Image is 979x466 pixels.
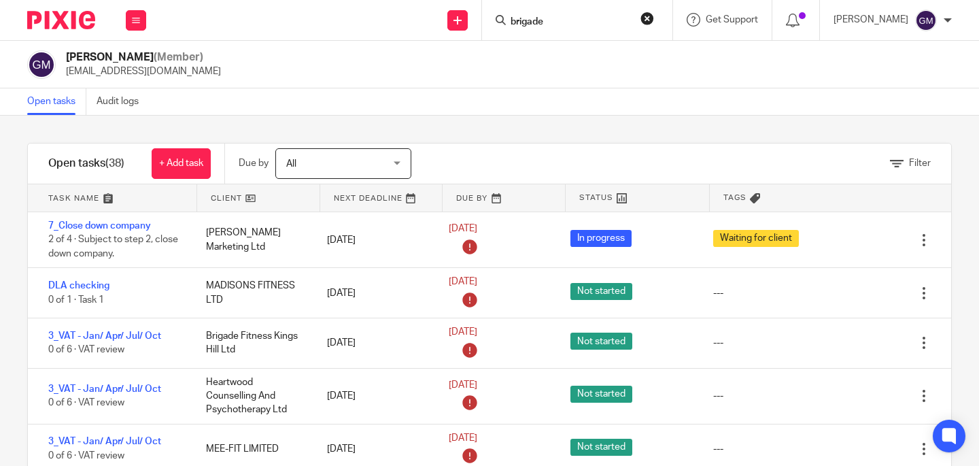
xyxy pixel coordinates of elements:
span: [DATE] [449,433,477,443]
div: --- [713,336,723,350]
div: [DATE] [313,435,435,463]
div: --- [713,442,723,456]
span: 2 of 4 · Subject to step 2, close down company. [48,235,178,259]
span: Not started [570,439,632,456]
span: Not started [570,333,632,350]
span: [DATE] [449,380,477,390]
span: 0 of 6 · VAT review [48,451,124,461]
span: (Member) [154,52,203,63]
p: [PERSON_NAME] [834,13,908,27]
p: [EMAIL_ADDRESS][DOMAIN_NAME] [66,65,221,78]
span: 0 of 6 · VAT review [48,398,124,407]
button: Clear [640,12,654,25]
div: [DATE] [313,382,435,410]
span: (38) [105,158,124,169]
input: Search [509,16,632,29]
span: 0 of 1 · Task 1 [48,295,104,305]
span: All [286,159,296,169]
div: [DATE] [313,329,435,356]
span: Not started [570,283,632,300]
span: Status [579,192,613,203]
img: svg%3E [27,50,56,79]
img: svg%3E [915,10,937,31]
span: [DATE] [449,224,477,234]
div: --- [713,286,723,300]
span: Not started [570,386,632,403]
h2: [PERSON_NAME] [66,50,221,65]
span: Filter [909,159,931,168]
h1: Open tasks [48,156,124,171]
div: MEE-FIT LIMITED [192,435,314,463]
div: Heartwood Counselling And Psychotherapy Ltd [192,369,314,424]
span: Get Support [706,15,758,24]
a: Audit logs [97,88,149,115]
span: 0 of 6 · VAT review [48,345,124,354]
a: 7_Close down company [48,221,151,231]
div: --- [713,389,723,403]
a: + Add task [152,148,211,179]
a: 3_VAT - Jan/ Apr/ Jul/ Oct [48,331,161,341]
div: Brigade Fitness Kings Hill Ltd [192,322,314,364]
div: [DATE] [313,227,435,254]
div: [DATE] [313,280,435,307]
div: [PERSON_NAME] Marketing Ltd [192,219,314,261]
a: 3_VAT - Jan/ Apr/ Jul/ Oct [48,437,161,446]
span: [DATE] [449,327,477,337]
a: Open tasks [27,88,86,115]
a: 3_VAT - Jan/ Apr/ Jul/ Oct [48,384,161,394]
img: Pixie [27,11,95,29]
div: MADISONS FITNESS LTD [192,272,314,314]
span: [DATE] [449,278,477,287]
span: Tags [723,192,746,203]
p: Due by [239,156,269,170]
span: In progress [570,230,632,247]
a: DLA checking [48,281,109,290]
span: Waiting for client [713,230,799,247]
